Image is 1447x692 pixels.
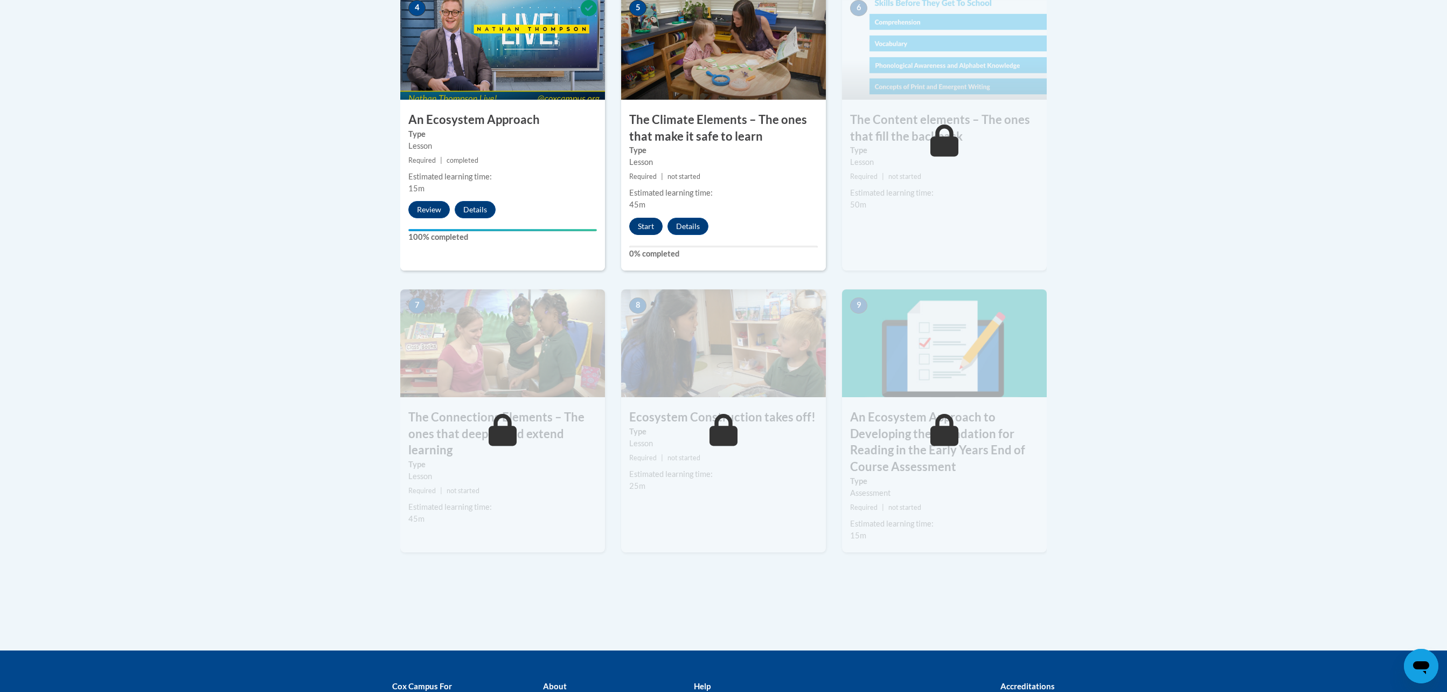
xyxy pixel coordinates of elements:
[408,501,597,513] div: Estimated learning time:
[850,187,1039,199] div: Estimated learning time:
[882,503,884,511] span: |
[667,218,708,235] button: Details
[447,156,478,164] span: completed
[400,409,605,459] h3: The Connections Elements – The ones that deepen and extend learning
[850,518,1039,530] div: Estimated learning time:
[1404,649,1438,683] iframe: Button to launch messaging window
[629,426,818,438] label: Type
[629,248,818,260] label: 0% completed
[694,681,711,691] b: Help
[850,503,878,511] span: Required
[455,201,496,218] button: Details
[888,503,921,511] span: not started
[850,156,1039,168] div: Lesson
[629,468,818,480] div: Estimated learning time:
[408,229,597,231] div: Your progress
[392,681,452,691] b: Cox Campus For
[408,459,597,470] label: Type
[408,470,597,482] div: Lesson
[629,454,657,462] span: Required
[661,172,663,181] span: |
[842,409,1047,475] h3: An Ecosystem Approach to Developing the Foundation for Reading in the Early Years End of Course A...
[621,112,826,145] h3: The Climate Elements – The ones that make it safe to learn
[842,112,1047,145] h3: The Content elements – The ones that fill the backpack
[440,487,442,495] span: |
[667,172,700,181] span: not started
[850,144,1039,156] label: Type
[408,140,597,152] div: Lesson
[661,454,663,462] span: |
[882,172,884,181] span: |
[850,172,878,181] span: Required
[850,297,867,314] span: 9
[888,172,921,181] span: not started
[408,171,597,183] div: Estimated learning time:
[629,481,645,490] span: 25m
[629,438,818,449] div: Lesson
[1000,681,1055,691] b: Accreditations
[850,475,1039,487] label: Type
[621,409,826,426] h3: Ecosystem Construction takes off!
[408,184,425,193] span: 15m
[408,487,436,495] span: Required
[408,514,425,523] span: 45m
[400,289,605,397] img: Course Image
[842,289,1047,397] img: Course Image
[850,487,1039,499] div: Assessment
[629,156,818,168] div: Lesson
[629,172,657,181] span: Required
[629,200,645,209] span: 45m
[400,112,605,128] h3: An Ecosystem Approach
[408,201,450,218] button: Review
[667,454,700,462] span: not started
[629,297,646,314] span: 8
[850,200,866,209] span: 50m
[629,144,818,156] label: Type
[850,531,866,540] span: 15m
[408,156,436,164] span: Required
[447,487,479,495] span: not started
[629,187,818,199] div: Estimated learning time:
[408,297,426,314] span: 7
[621,289,826,397] img: Course Image
[408,231,597,243] label: 100% completed
[408,128,597,140] label: Type
[629,218,663,235] button: Start
[543,681,567,691] b: About
[440,156,442,164] span: |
